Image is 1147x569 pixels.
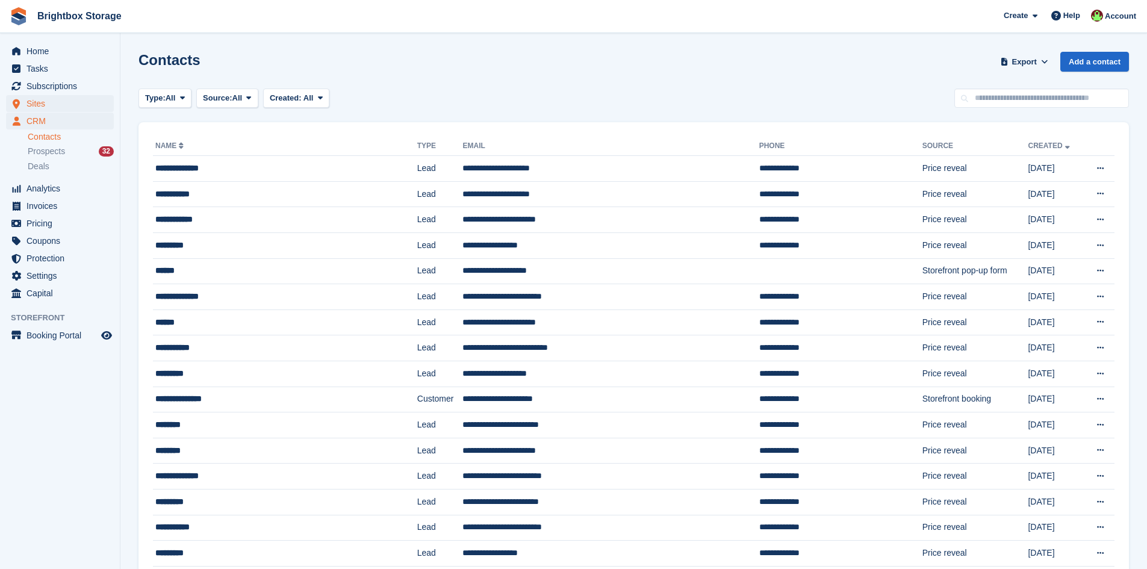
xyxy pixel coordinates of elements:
td: Customer [417,387,463,412]
a: menu [6,95,114,112]
span: Deals [28,161,49,172]
a: menu [6,78,114,95]
span: Tasks [26,60,99,77]
span: Source: [203,92,232,104]
td: [DATE] [1028,438,1083,464]
a: Name [155,141,186,150]
td: [DATE] [1028,258,1083,284]
span: CRM [26,113,99,129]
td: Price reveal [922,181,1028,207]
td: Price reveal [922,464,1028,490]
a: Contacts [28,131,114,143]
td: [DATE] [1028,181,1083,207]
td: Price reveal [922,412,1028,438]
button: Created: All [263,89,329,108]
td: [DATE] [1028,412,1083,438]
a: menu [6,180,114,197]
a: menu [6,327,114,344]
td: [DATE] [1028,361,1083,387]
a: Prospects 32 [28,145,114,158]
td: Lead [417,258,463,284]
td: Lead [417,335,463,361]
button: Type: All [138,89,191,108]
td: Price reveal [922,207,1028,233]
span: Export [1012,56,1037,68]
td: Lead [417,412,463,438]
td: Lead [417,361,463,387]
td: Storefront pop-up form [922,258,1028,284]
td: Price reveal [922,541,1028,567]
td: Lead [417,207,463,233]
a: menu [6,285,114,302]
td: Lead [417,541,463,567]
a: menu [6,113,114,129]
a: menu [6,267,114,284]
th: Type [417,137,463,156]
span: Analytics [26,180,99,197]
td: Price reveal [922,489,1028,515]
span: Subscriptions [26,78,99,95]
button: Export [998,52,1051,72]
td: [DATE] [1028,309,1083,335]
td: [DATE] [1028,232,1083,258]
th: Email [462,137,759,156]
td: Lead [417,515,463,541]
a: Deals [28,160,114,173]
div: 32 [99,146,114,157]
span: Invoices [26,197,99,214]
td: Storefront booking [922,387,1028,412]
td: Price reveal [922,309,1028,335]
td: [DATE] [1028,207,1083,233]
span: Storefront [11,312,120,324]
span: Help [1063,10,1080,22]
td: [DATE] [1028,464,1083,490]
td: Lead [417,232,463,258]
span: Capital [26,285,99,302]
a: Brightbox Storage [33,6,126,26]
td: Price reveal [922,335,1028,361]
td: Price reveal [922,232,1028,258]
span: Sites [26,95,99,112]
a: menu [6,215,114,232]
span: Home [26,43,99,60]
span: Settings [26,267,99,284]
td: Price reveal [922,361,1028,387]
a: menu [6,232,114,249]
span: Booking Portal [26,327,99,344]
th: Phone [759,137,922,156]
td: Lead [417,284,463,310]
td: [DATE] [1028,284,1083,310]
span: All [232,92,243,104]
img: stora-icon-8386f47178a22dfd0bd8f6a31ec36ba5ce8667c1dd55bd0f319d3a0aa187defe.svg [10,7,28,25]
a: menu [6,60,114,77]
td: [DATE] [1028,541,1083,567]
td: Price reveal [922,156,1028,182]
span: Type: [145,92,166,104]
span: Coupons [26,232,99,249]
a: menu [6,197,114,214]
span: Create [1004,10,1028,22]
td: Price reveal [922,438,1028,464]
a: Add a contact [1060,52,1129,72]
th: Source [922,137,1028,156]
td: Lead [417,181,463,207]
span: Pricing [26,215,99,232]
td: Lead [417,489,463,515]
td: [DATE] [1028,335,1083,361]
span: Prospects [28,146,65,157]
td: Price reveal [922,284,1028,310]
td: [DATE] [1028,489,1083,515]
td: [DATE] [1028,156,1083,182]
td: Lead [417,309,463,335]
span: All [166,92,176,104]
td: Price reveal [922,515,1028,541]
td: Lead [417,438,463,464]
td: [DATE] [1028,515,1083,541]
a: menu [6,43,114,60]
span: Account [1105,10,1136,22]
span: All [303,93,314,102]
td: Lead [417,156,463,182]
a: Created [1028,141,1072,150]
span: Created: [270,93,302,102]
td: [DATE] [1028,387,1083,412]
